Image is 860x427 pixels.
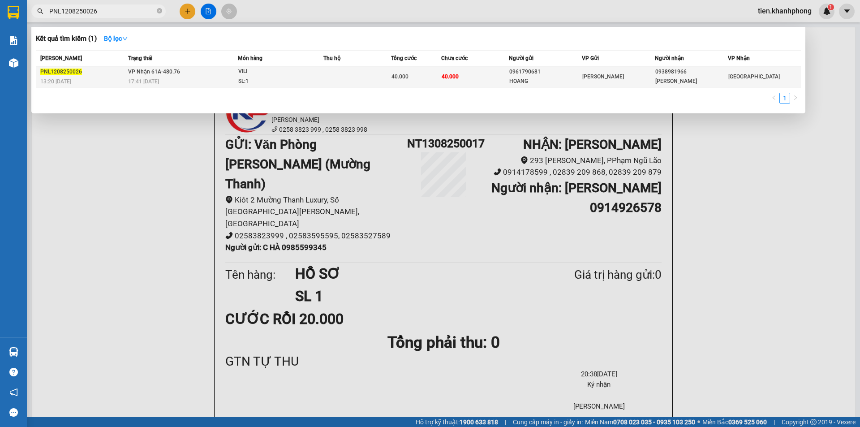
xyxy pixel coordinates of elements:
[8,6,19,19] img: logo-vxr
[391,55,417,61] span: Tổng cước
[728,55,750,61] span: VP Nhận
[97,11,119,33] img: logo.jpg
[157,7,162,16] span: close-circle
[128,55,152,61] span: Trạng thái
[40,69,82,75] span: PNL1208250026
[793,95,798,100] span: right
[771,95,777,100] span: left
[779,93,790,104] li: 1
[509,77,581,86] div: HOANG
[9,347,18,357] img: warehouse-icon
[9,388,18,397] span: notification
[128,78,159,85] span: 17:41 [DATE]
[323,55,340,61] span: Thu hộ
[49,6,155,16] input: Tìm tên, số ĐT hoặc mã đơn
[40,78,71,85] span: 13:20 [DATE]
[509,67,581,77] div: 0961790681
[75,43,123,54] li: (c) 2017
[9,58,18,68] img: warehouse-icon
[655,77,727,86] div: [PERSON_NAME]
[769,93,779,104] li: Previous Page
[769,93,779,104] button: left
[582,55,599,61] span: VP Gửi
[790,93,801,104] li: Next Page
[97,31,135,46] button: Bộ lọcdown
[9,368,18,376] span: question-circle
[238,77,305,86] div: SL: 1
[238,55,262,61] span: Món hàng
[11,11,56,56] img: logo.jpg
[780,93,790,103] a: 1
[128,69,180,75] span: VP Nhận 61A-480.76
[36,34,97,43] h3: Kết quả tìm kiếm ( 1 )
[238,67,305,77] div: VILI
[9,36,18,45] img: solution-icon
[442,73,459,80] span: 40.000
[122,35,128,42] span: down
[509,55,533,61] span: Người gửi
[9,408,18,417] span: message
[37,8,43,14] span: search
[40,55,82,61] span: [PERSON_NAME]
[157,8,162,13] span: close-circle
[58,13,86,71] b: BIÊN NHẬN GỬI HÀNG
[391,73,408,80] span: 40.000
[11,58,51,100] b: [PERSON_NAME]
[75,34,123,41] b: [DOMAIN_NAME]
[728,73,780,80] span: [GEOGRAPHIC_DATA]
[582,73,624,80] span: [PERSON_NAME]
[441,55,468,61] span: Chưa cước
[655,67,727,77] div: 0938981966
[655,55,684,61] span: Người nhận
[790,93,801,104] button: right
[104,35,128,42] strong: Bộ lọc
